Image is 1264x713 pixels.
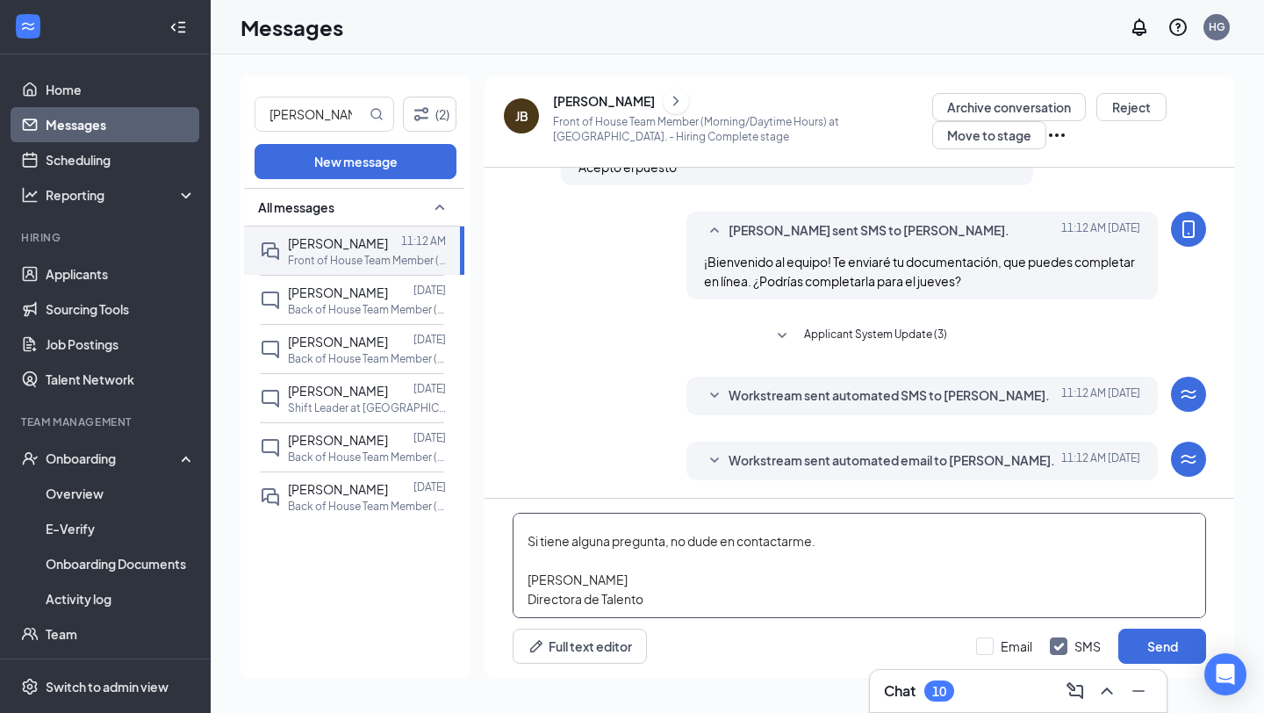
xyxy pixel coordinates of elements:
[46,292,196,327] a: Sourcing Tools
[21,678,39,695] svg: Settings
[241,12,343,42] h1: Messages
[804,326,947,347] span: Applicant System Update (3)
[370,107,384,121] svg: MagnifyingGlass
[19,18,37,35] svg: WorkstreamLogo
[413,332,446,347] p: [DATE]
[413,283,446,298] p: [DATE]
[1124,677,1153,705] button: Minimize
[704,220,725,241] svg: SmallChevronUp
[21,230,192,245] div: Hiring
[288,400,446,415] p: Shift Leader at [GEOGRAPHIC_DATA].
[46,362,196,397] a: Talent Network
[46,450,181,467] div: Onboarding
[169,18,187,36] svg: Collapse
[288,351,446,366] p: Back of House Team Member (Morning/Daytime) at [GEOGRAPHIC_DATA].
[46,107,196,142] a: Messages
[1118,629,1206,664] button: Send
[1204,653,1246,695] div: Open Intercom Messenger
[288,432,388,448] span: [PERSON_NAME]
[1128,681,1149,702] svg: Minimize
[528,637,545,655] svg: Pen
[772,326,947,347] button: SmallChevronDownApplicant System Update (3)
[288,450,446,465] p: Back of House Team Member (Afternoon/Evening Hours) at [GEOGRAPHIC_DATA].
[46,511,196,546] a: E-Verify
[255,97,366,131] input: Search
[260,437,281,458] svg: ChatInactive
[1167,17,1189,38] svg: QuestionInfo
[1129,17,1150,38] svg: Notifications
[413,479,446,494] p: [DATE]
[288,235,388,251] span: [PERSON_NAME]
[288,383,388,399] span: [PERSON_NAME]
[46,476,196,511] a: Overview
[21,186,39,204] svg: Analysis
[1209,19,1225,34] div: HG
[46,327,196,362] a: Job Postings
[772,326,793,347] svg: SmallChevronDown
[932,93,1086,121] button: Archive conversation
[413,430,446,445] p: [DATE]
[46,142,196,177] a: Scheduling
[260,241,281,262] svg: DoubleChat
[46,678,169,695] div: Switch to admin view
[46,581,196,616] a: Activity log
[1061,450,1140,472] span: [DATE] 11:12 AM
[46,256,196,292] a: Applicants
[1061,385,1140,407] span: [DATE] 11:12 AM
[411,104,432,125] svg: Filter
[21,450,39,467] svg: UserCheck
[704,450,725,472] svg: SmallChevronDown
[932,684,946,699] div: 10
[553,92,655,110] div: [PERSON_NAME]
[515,107,528,125] div: JB
[1046,125,1067,146] svg: Ellipses
[258,198,334,216] span: All messages
[260,290,281,311] svg: ChatInactive
[1096,93,1167,121] button: Reject
[1178,449,1199,470] svg: WorkstreamLogo
[729,385,1050,407] span: Workstream sent automated SMS to [PERSON_NAME].
[288,334,388,349] span: [PERSON_NAME]
[513,629,647,664] button: Full text editorPen
[46,652,196,687] a: DocumentsCrown
[260,486,281,508] svg: DoubleChat
[932,121,1046,149] button: Move to stage
[288,302,446,317] p: Back of House Team Member (Morning/Daytime) at [GEOGRAPHIC_DATA].
[46,72,196,107] a: Home
[403,97,456,132] button: Filter (2)
[255,144,456,179] button: New message
[1178,384,1199,405] svg: WorkstreamLogo
[663,88,689,114] button: ChevronRight
[288,481,388,497] span: [PERSON_NAME]
[513,513,1206,618] textarea: ¡Hola [PERSON_NAME]! Me gustaría pedir sus uniformes, así que por favor, indíqueme sus tallas pre...
[1093,677,1121,705] button: ChevronUp
[288,253,446,268] p: Front of House Team Member (Morning/Daytime Hours) at [GEOGRAPHIC_DATA].
[429,197,450,218] svg: SmallChevronUp
[401,234,446,248] p: 11:12 AM
[729,450,1055,472] span: Workstream sent automated email to [PERSON_NAME].
[413,381,446,396] p: [DATE]
[553,114,932,144] p: Front of House Team Member (Morning/Daytime Hours) at [GEOGRAPHIC_DATA]. - Hiring Complete stage
[1061,677,1089,705] button: ComposeMessage
[46,546,196,581] a: Onboarding Documents
[667,90,685,112] svg: ChevronRight
[704,385,725,407] svg: SmallChevronDown
[46,616,196,652] a: Team
[884,681,916,701] h3: Chat
[46,186,197,204] div: Reporting
[704,254,1135,289] span: ¡Bienvenido al equipo! Te enviaré tu documentación, que puedes completar en línea. ¿Podrías compl...
[288,499,446,514] p: Back of House Team Member (Morning/Daytime) at [GEOGRAPHIC_DATA].
[1096,681,1117,702] svg: ChevronUp
[260,339,281,360] svg: ChatInactive
[1065,681,1086,702] svg: ComposeMessage
[1178,219,1199,240] svg: MobileSms
[729,220,1009,241] span: [PERSON_NAME] sent SMS to [PERSON_NAME].
[21,414,192,429] div: Team Management
[288,284,388,300] span: [PERSON_NAME]
[1061,220,1140,241] span: [DATE] 11:12 AM
[260,388,281,409] svg: ChatInactive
